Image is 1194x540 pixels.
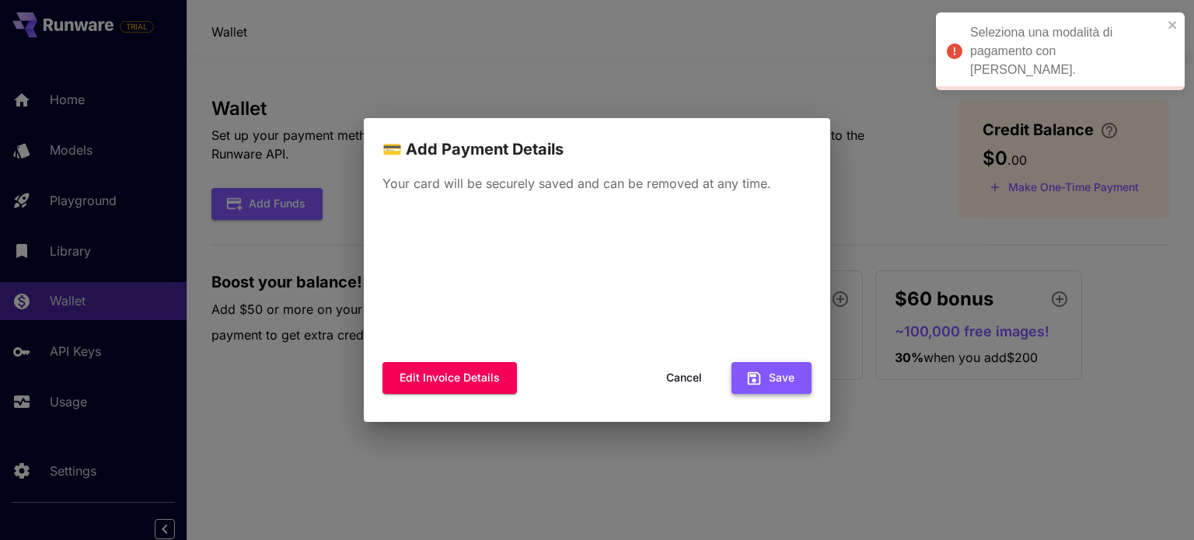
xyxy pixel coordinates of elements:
[379,208,815,353] iframe: Casella di inserimento pagamento sicuro con carta
[364,118,830,162] h2: 💳 Add Payment Details
[1168,19,1178,31] button: close
[970,23,1163,79] div: Seleziona una modalità di pagamento con [PERSON_NAME].
[382,174,812,193] p: Your card will be securely saved and can be removed at any time.
[731,362,812,394] button: Save
[382,362,517,394] button: Edit invoice details
[649,362,719,394] button: Cancel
